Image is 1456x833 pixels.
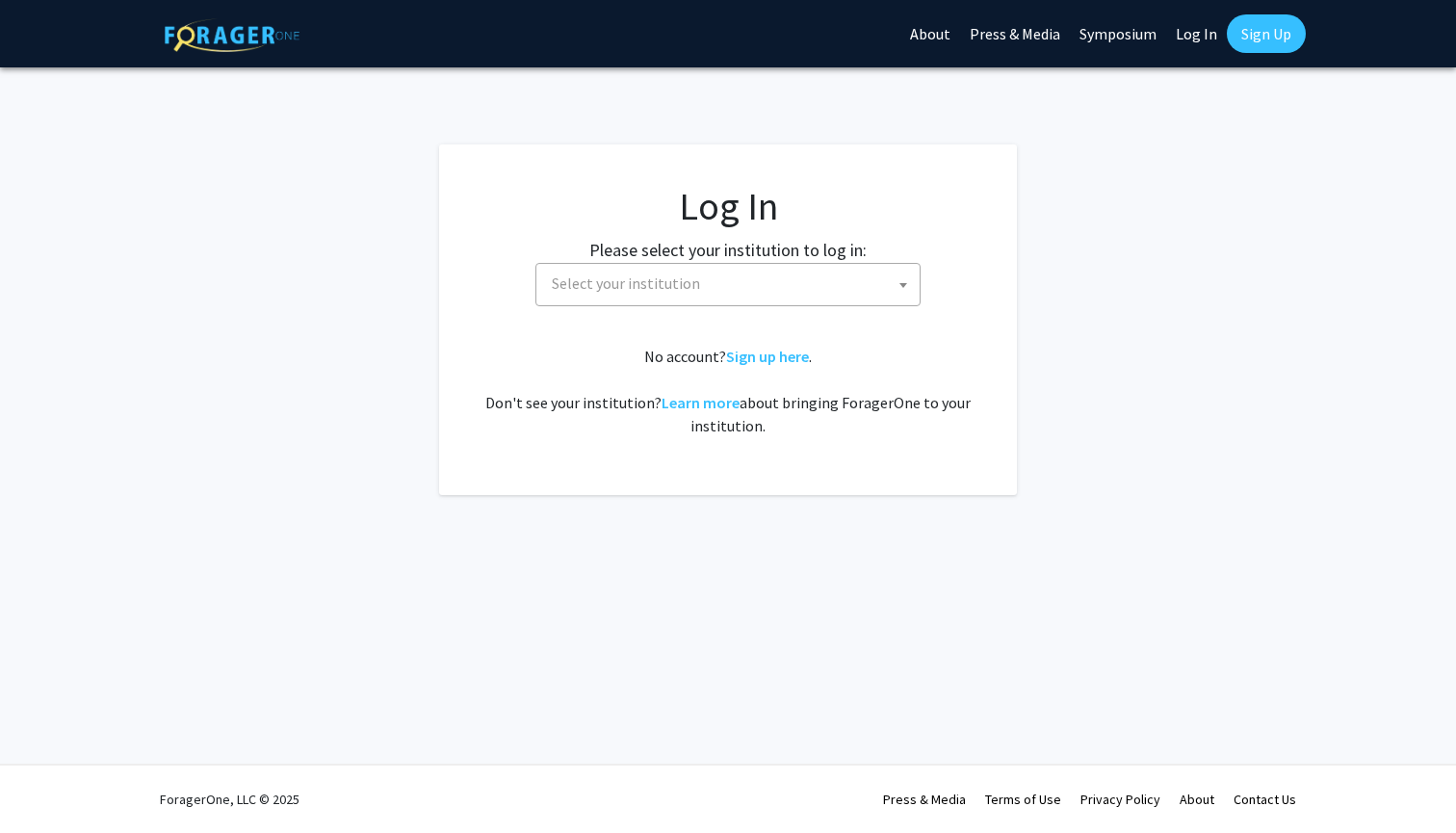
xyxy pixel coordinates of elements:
[589,237,867,263] label: Please select your institution to log in:
[535,263,921,306] span: Select your institution
[1180,791,1214,808] a: About
[1234,791,1296,808] a: Contact Us
[544,264,920,303] span: Select your institution
[165,18,299,52] img: ForagerOne Logo
[1227,14,1306,53] a: Sign Up
[552,273,700,293] span: Select your institution
[985,791,1061,808] a: Terms of Use
[478,345,978,437] div: No account? . Don't see your institution? about bringing ForagerOne to your institution.
[662,393,740,412] a: Learn more about bringing ForagerOne to your institution
[478,183,978,229] h1: Log In
[1080,791,1160,808] a: Privacy Policy
[883,791,966,808] a: Press & Media
[160,766,299,833] div: ForagerOne, LLC © 2025
[726,347,809,366] a: Sign up here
